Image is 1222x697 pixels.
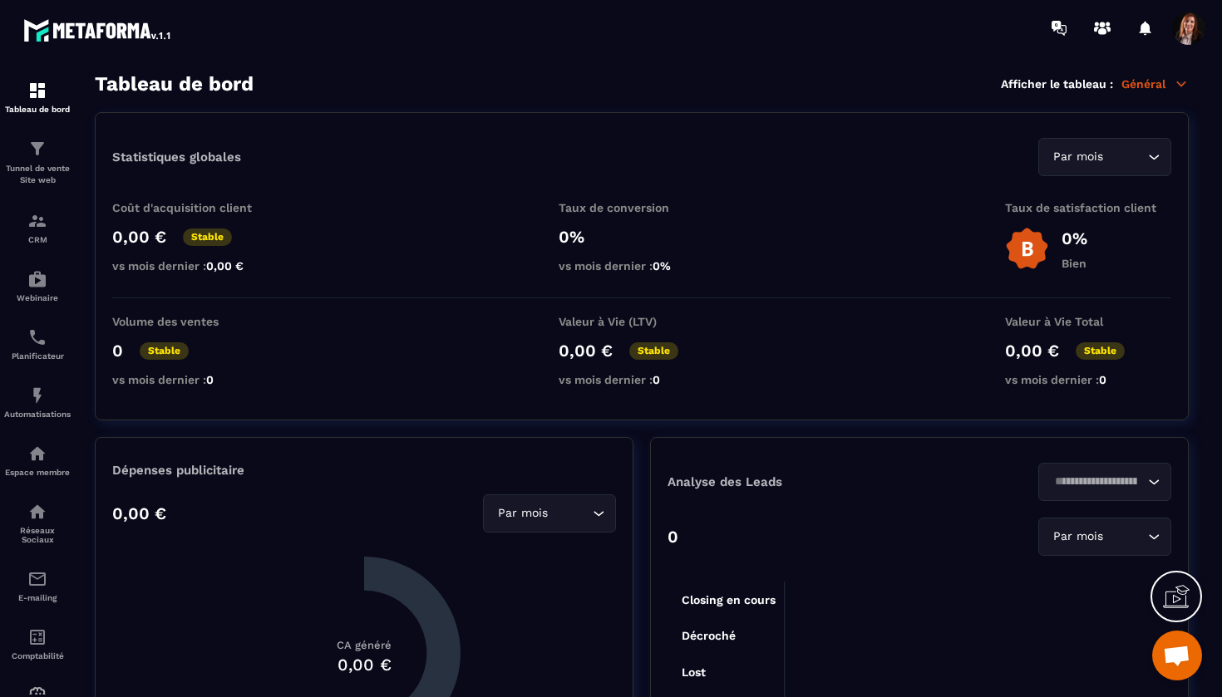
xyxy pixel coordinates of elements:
[112,315,278,328] p: Volume des ventes
[1005,341,1059,361] p: 0,00 €
[27,385,47,405] img: automations
[629,342,678,360] p: Stable
[112,150,241,164] p: Statistiques globales
[4,651,71,660] p: Comptabilité
[23,15,173,45] img: logo
[4,615,71,673] a: accountantaccountantComptabilité
[112,463,616,478] p: Dépenses publicitaire
[4,468,71,477] p: Espace membre
[1076,342,1125,360] p: Stable
[4,105,71,114] p: Tableau de bord
[559,373,725,386] p: vs mois dernier :
[112,373,278,386] p: vs mois dernier :
[653,373,660,386] span: 0
[4,163,71,186] p: Tunnel de vente Site web
[4,410,71,419] p: Automatisations
[559,227,725,247] p: 0%
[653,259,671,272] span: 0%
[4,431,71,489] a: automationsautomationsEspace membre
[1005,315,1171,328] p: Valeur à Vie Total
[27,569,47,589] img: email
[1038,138,1171,176] div: Search for option
[4,126,71,199] a: formationformationTunnel de vente Site web
[4,293,71,302] p: Webinaire
[4,489,71,557] a: social-networksocial-networkRéseaux Sociaux
[1038,463,1171,501] div: Search for option
[112,201,278,214] p: Coût d'acquisition client
[551,504,589,523] input: Search for option
[682,665,706,679] tspan: Lost
[95,72,254,96] h3: Tableau de bord
[4,257,71,315] a: automationsautomationsWebinaire
[483,494,616,533] div: Search for option
[183,228,232,246] p: Stable
[4,351,71,361] p: Planificateur
[559,259,725,272] p: vs mois dernier :
[4,315,71,373] a: schedulerschedulerPlanificateur
[112,341,123,361] p: 0
[1049,148,1106,166] span: Par mois
[112,259,278,272] p: vs mois dernier :
[559,315,725,328] p: Valeur à Vie (LTV)
[1106,528,1144,546] input: Search for option
[1005,227,1049,271] img: b-badge-o.b3b20ee6.svg
[27,269,47,289] img: automations
[668,527,678,547] p: 0
[682,593,776,607] tspan: Closing en cours
[1121,76,1189,91] p: Général
[1062,228,1087,248] p: 0%
[559,201,725,214] p: Taux de conversion
[27,627,47,647] img: accountant
[682,629,736,642] tspan: Décroché
[4,373,71,431] a: automationsautomationsAutomatisations
[4,593,71,602] p: E-mailing
[206,373,214,386] span: 0
[668,474,919,489] p: Analyse des Leads
[4,526,71,544] p: Réseaux Sociaux
[112,503,166,523] p: 0,00 €
[1005,373,1171,386] p: vs mois dernier :
[206,259,244,272] span: 0,00 €
[27,327,47,347] img: scheduler
[4,68,71,126] a: formationformationTableau de bord
[4,557,71,615] a: emailemailE-mailing
[1049,473,1144,491] input: Search for option
[27,211,47,231] img: formation
[27,81,47,101] img: formation
[112,227,166,247] p: 0,00 €
[27,502,47,522] img: social-network
[27,139,47,159] img: formation
[1152,631,1202,680] div: Ouvrir le chat
[27,444,47,464] img: automations
[4,235,71,244] p: CRM
[140,342,189,360] p: Stable
[1038,518,1171,556] div: Search for option
[494,504,551,523] span: Par mois
[1001,77,1113,91] p: Afficher le tableau :
[4,199,71,257] a: formationformationCRM
[1049,528,1106,546] span: Par mois
[1005,201,1171,214] p: Taux de satisfaction client
[559,341,613,361] p: 0,00 €
[1106,148,1144,166] input: Search for option
[1062,257,1087,270] p: Bien
[1099,373,1106,386] span: 0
